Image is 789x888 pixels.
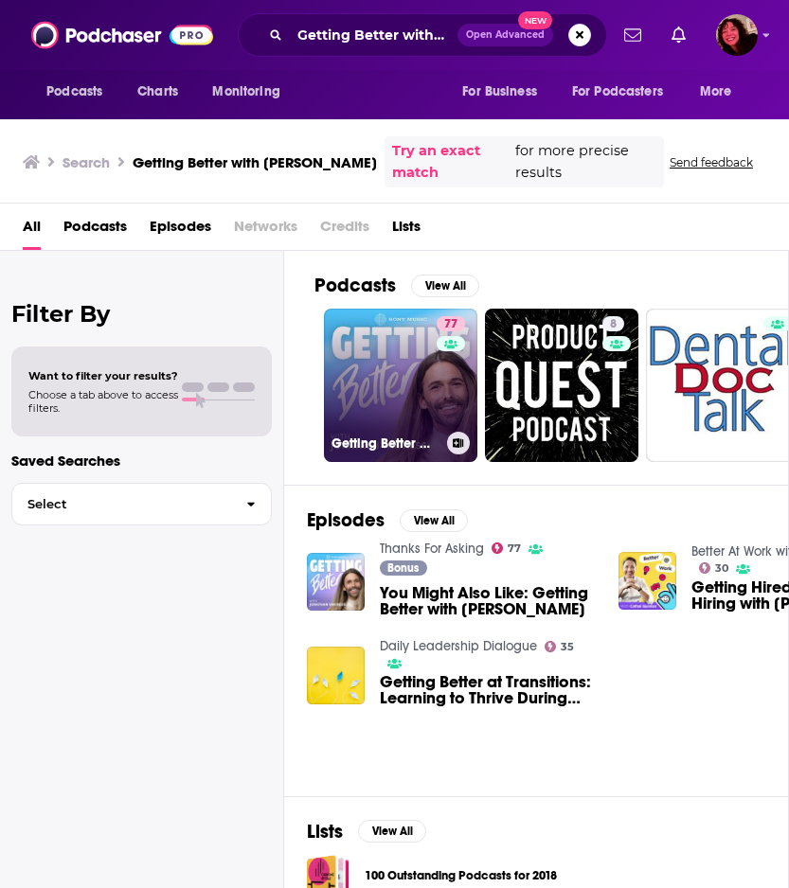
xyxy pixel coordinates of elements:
[572,79,663,105] span: For Podcasters
[380,585,596,617] span: You Might Also Like: Getting Better with [PERSON_NAME]
[716,14,758,56] span: Logged in as Kathryn-Musilek
[380,674,596,706] a: Getting Better at Transitions: Learning to Thrive During Change, by Jonathan H. Westover PhD
[46,79,102,105] span: Podcasts
[380,638,537,654] a: Daily Leadership Dialogue
[508,544,521,553] span: 77
[324,309,477,462] a: 77Getting Better with [PERSON_NAME]
[716,14,758,56] button: Show profile menu
[314,274,479,297] a: PodcastsView All
[125,74,189,110] a: Charts
[380,674,596,706] span: Getting Better at Transitions: Learning to Thrive During Change, by [PERSON_NAME] PhD
[545,641,575,652] a: 35
[619,552,676,610] img: Getting Hired and Better Hiring with Jonathan Black
[365,865,557,886] a: 100 Outstanding Podcasts for 2018
[307,820,426,844] a: ListsView All
[133,153,377,171] h3: Getting Better with [PERSON_NAME]
[137,79,178,105] span: Charts
[238,13,607,57] div: Search podcasts, credits, & more...
[290,20,457,50] input: Search podcasts, credits, & more...
[33,74,127,110] button: open menu
[28,388,178,415] span: Choose a tab above to access filters.
[715,564,728,573] span: 30
[466,30,545,40] span: Open Advanced
[212,79,279,105] span: Monitoring
[23,211,41,250] a: All
[457,24,553,46] button: Open AdvancedNew
[518,11,552,29] span: New
[380,541,484,557] a: Thanks For Asking
[11,483,272,525] button: Select
[307,508,385,532] h2: Episodes
[11,452,272,470] p: Saved Searches
[314,274,396,297] h2: Podcasts
[700,79,732,105] span: More
[387,562,419,574] span: Bonus
[199,74,304,110] button: open menu
[307,647,365,704] img: Getting Better at Transitions: Learning to Thrive During Change, by Jonathan H. Westover PhD
[664,154,759,170] button: Send feedback
[462,79,537,105] span: For Business
[411,275,479,297] button: View All
[11,300,272,328] h2: Filter By
[687,74,756,110] button: open menu
[492,542,522,554] a: 77
[31,17,213,53] img: Podchaser - Follow, Share and Rate Podcasts
[699,562,729,574] a: 30
[12,498,231,510] span: Select
[392,140,511,184] a: Try an exact match
[664,19,693,51] a: Show notifications dropdown
[28,369,178,382] span: Want to filter your results?
[716,14,758,56] img: User Profile
[307,553,365,611] img: You Might Also Like: Getting Better with Jonathan Van Ness
[63,211,127,250] a: Podcasts
[400,509,468,532] button: View All
[617,19,649,51] a: Show notifications dropdown
[320,211,369,250] span: Credits
[358,820,426,843] button: View All
[485,309,638,462] a: 8
[449,74,561,110] button: open menu
[444,315,457,334] span: 77
[380,585,596,617] a: You Might Also Like: Getting Better with Jonathan Van Ness
[392,211,421,250] a: Lists
[307,820,343,844] h2: Lists
[234,211,297,250] span: Networks
[150,211,211,250] a: Episodes
[63,153,110,171] h3: Search
[610,315,617,334] span: 8
[437,316,465,331] a: 77
[307,508,468,532] a: EpisodesView All
[332,435,439,452] h3: Getting Better with [PERSON_NAME]
[602,316,624,331] a: 8
[561,643,574,651] span: 35
[560,74,690,110] button: open menu
[515,140,656,184] span: for more precise results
